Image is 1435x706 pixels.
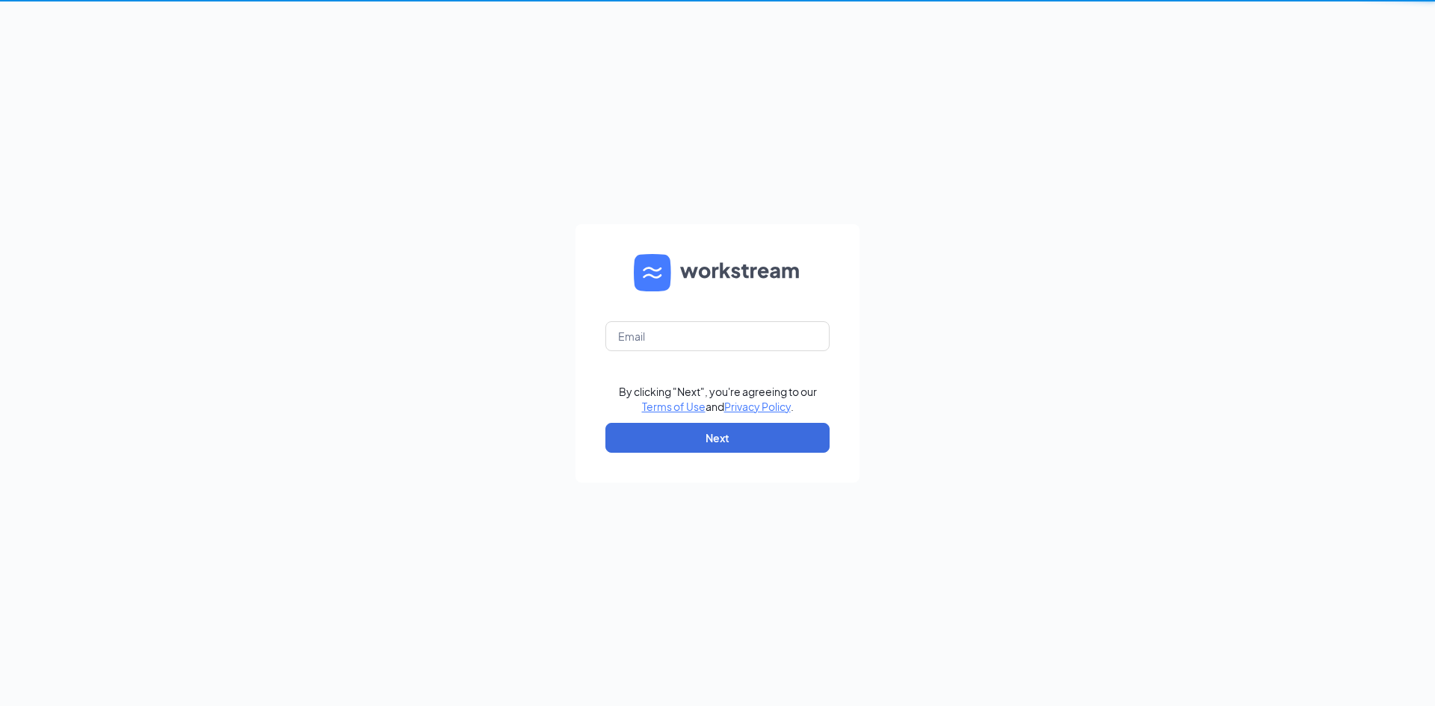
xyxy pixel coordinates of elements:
a: Terms of Use [642,400,706,413]
a: Privacy Policy [724,400,791,413]
input: Email [605,321,830,351]
img: WS logo and Workstream text [634,254,801,291]
button: Next [605,423,830,453]
div: By clicking "Next", you're agreeing to our and . [619,384,817,414]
